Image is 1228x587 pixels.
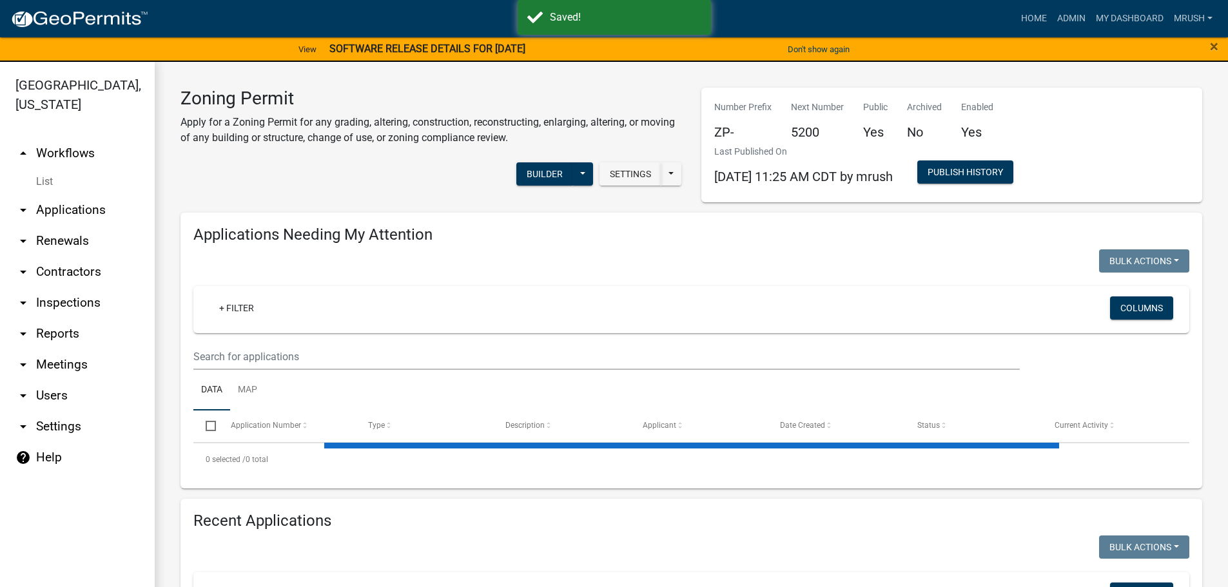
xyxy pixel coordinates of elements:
i: arrow_drop_up [15,146,31,161]
button: Don't show again [783,39,855,60]
i: arrow_drop_down [15,419,31,434]
span: Current Activity [1055,421,1108,430]
wm-modal-confirm: Workflow Publish History [917,168,1013,178]
h5: Yes [961,124,993,140]
span: × [1210,37,1218,55]
button: Publish History [917,160,1013,184]
i: arrow_drop_down [15,202,31,218]
span: Description [505,421,545,430]
span: [DATE] 11:25 AM CDT by mrush [714,169,893,184]
button: Bulk Actions [1099,249,1189,273]
a: Map [230,370,265,411]
datatable-header-cell: Type [355,410,492,441]
div: Saved! [550,10,701,25]
datatable-header-cell: Select [193,410,218,441]
datatable-header-cell: Description [493,410,630,441]
a: Data [193,370,230,411]
i: arrow_drop_down [15,326,31,342]
h5: No [907,124,942,140]
i: help [15,450,31,465]
a: Home [1016,6,1052,31]
i: arrow_drop_down [15,264,31,280]
div: 0 total [193,443,1189,476]
i: arrow_drop_down [15,295,31,311]
p: Number Prefix [714,101,772,114]
span: 0 selected / [206,455,246,464]
p: Apply for a Zoning Permit for any grading, altering, construction, reconstructing, enlarging, alt... [180,115,682,146]
a: Admin [1052,6,1091,31]
p: Next Number [791,101,844,114]
button: Columns [1110,296,1173,320]
a: View [293,39,322,60]
strong: SOFTWARE RELEASE DETAILS FOR [DATE] [329,43,525,55]
a: MRush [1169,6,1218,31]
input: Search for applications [193,343,1020,370]
span: Application Number [231,421,301,430]
p: Last Published On [714,145,893,159]
p: Archived [907,101,942,114]
button: Close [1210,39,1218,54]
a: + Filter [209,296,264,320]
p: Public [863,101,888,114]
h3: Zoning Permit [180,88,682,110]
a: My Dashboard [1091,6,1169,31]
span: Date Created [780,421,825,430]
datatable-header-cell: Date Created [768,410,905,441]
datatable-header-cell: Current Activity [1042,410,1180,441]
h5: 5200 [791,124,844,140]
button: Builder [516,162,573,186]
button: Bulk Actions [1099,535,1189,559]
h5: ZP- [714,124,772,140]
span: Applicant [643,421,676,430]
p: Enabled [961,101,993,114]
datatable-header-cell: Applicant [630,410,768,441]
i: arrow_drop_down [15,357,31,372]
button: Settings [599,162,661,186]
i: arrow_drop_down [15,233,31,249]
span: Status [917,421,940,430]
h5: Yes [863,124,888,140]
datatable-header-cell: Status [905,410,1042,441]
h4: Recent Applications [193,512,1189,530]
h4: Applications Needing My Attention [193,226,1189,244]
datatable-header-cell: Application Number [218,410,355,441]
span: Type [368,421,385,430]
i: arrow_drop_down [15,388,31,403]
